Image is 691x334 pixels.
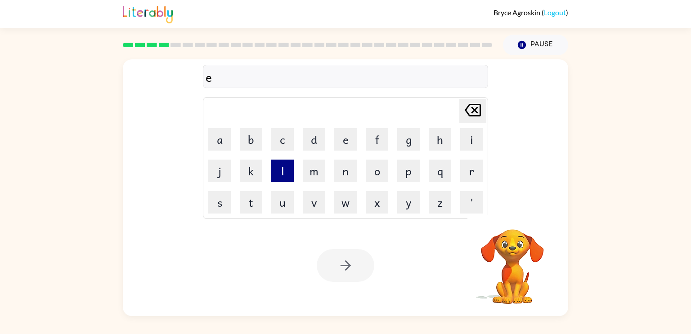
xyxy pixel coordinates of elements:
button: g [397,128,420,151]
button: u [271,191,294,214]
button: c [271,128,294,151]
button: b [240,128,262,151]
button: Pause [503,35,568,55]
div: ( ) [494,8,568,17]
button: f [366,128,388,151]
span: Bryce Agroskin [494,8,542,17]
button: w [334,191,357,214]
button: s [208,191,231,214]
button: y [397,191,420,214]
button: i [460,128,483,151]
button: l [271,160,294,182]
button: n [334,160,357,182]
button: j [208,160,231,182]
button: r [460,160,483,182]
button: k [240,160,262,182]
button: t [240,191,262,214]
video: Your browser must support playing .mp4 files to use Literably. Please try using another browser. [467,215,557,305]
button: a [208,128,231,151]
button: z [429,191,451,214]
button: ' [460,191,483,214]
button: e [334,128,357,151]
button: h [429,128,451,151]
button: q [429,160,451,182]
img: Literably [123,4,173,23]
button: m [303,160,325,182]
button: o [366,160,388,182]
a: Logout [544,8,566,17]
button: p [397,160,420,182]
button: v [303,191,325,214]
div: e [206,67,485,86]
button: d [303,128,325,151]
button: x [366,191,388,214]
